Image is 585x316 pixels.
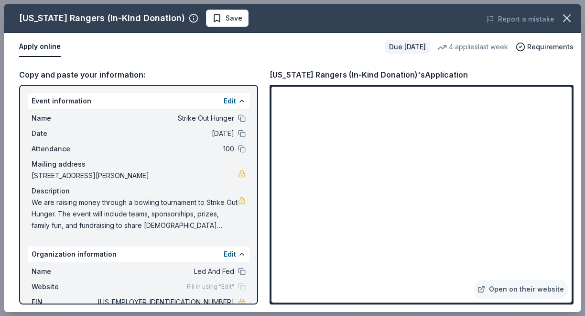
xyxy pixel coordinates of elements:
span: Name [32,113,96,124]
span: Fill in using "Edit" [187,283,234,291]
div: 4 applies last week [437,41,508,53]
div: [US_STATE] Rangers (In-Kind Donation)'s Application [270,68,468,81]
button: Apply online [19,37,61,57]
div: Organization information [28,247,249,262]
div: Event information [28,93,249,109]
button: Report a mistake [487,13,554,25]
div: [US_STATE] Rangers (In-Kind Donation) [19,11,185,26]
span: Led And Fed [96,266,234,277]
span: [US_EMPLOYER_IDENTIFICATION_NUMBER] [96,296,234,308]
span: Strike Out Hunger [96,113,234,124]
span: Save [226,12,242,24]
button: Save [206,10,249,27]
span: Requirements [527,41,574,53]
div: Due [DATE] [385,40,430,54]
span: Website [32,281,96,293]
span: [STREET_ADDRESS][PERSON_NAME] [32,170,238,181]
div: Mailing address [32,158,246,170]
span: Name [32,266,96,277]
button: Edit [224,248,236,260]
span: Date [32,128,96,139]
span: EIN [32,296,96,308]
span: We are raising money through a bowling tournament to Strike Out Hunger. The event will include te... [32,197,238,231]
button: Requirements [516,41,574,53]
a: Open on their website [474,280,568,299]
span: 100 [96,143,234,155]
div: Description [32,185,246,197]
span: [DATE] [96,128,234,139]
button: Edit [224,95,236,107]
span: Attendance [32,143,96,155]
div: Copy and paste your information: [19,68,258,81]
